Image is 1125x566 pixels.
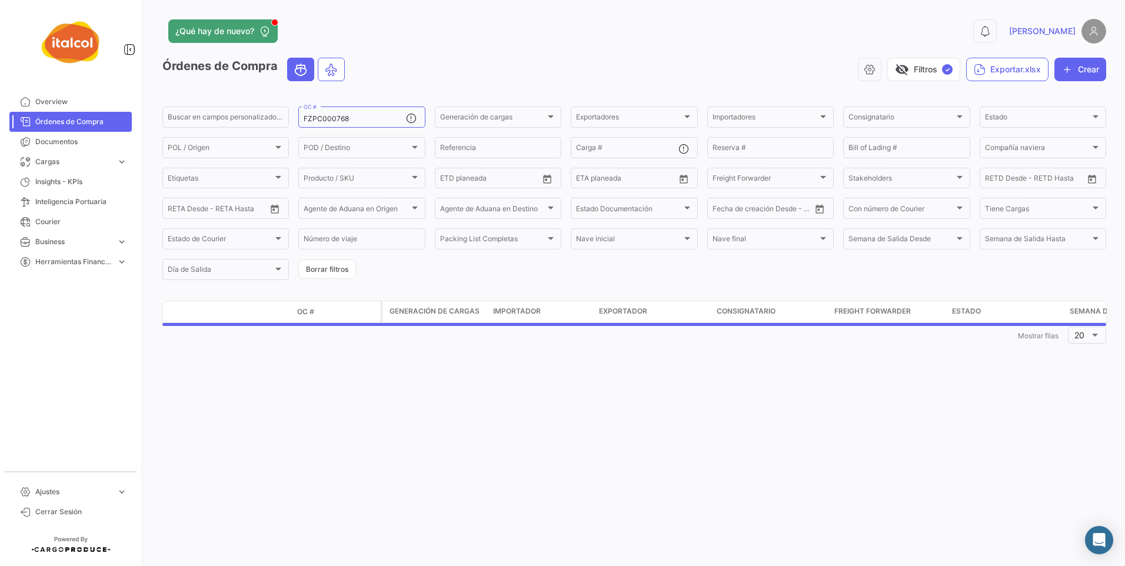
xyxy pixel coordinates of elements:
span: Etiquetas [168,176,273,184]
div: Abrir Intercom Messenger [1085,526,1113,554]
span: Stakeholders [848,176,954,184]
span: 20 [1074,330,1084,340]
span: [PERSON_NAME] [1009,25,1076,37]
input: Hasta [470,176,517,184]
span: Semana de Salida Hasta [985,237,1090,245]
span: expand_more [117,487,127,497]
span: Freight Forwarder [834,306,911,317]
a: Insights - KPIs [9,172,132,192]
h3: Órdenes de Compra [162,58,348,81]
span: Nave inicial [576,237,681,245]
button: Open calendar [1083,170,1101,188]
a: Courier [9,212,132,232]
datatable-header-cell: Exportador [594,301,712,322]
input: Hasta [197,206,244,214]
span: Ajustes [35,487,112,497]
span: expand_more [117,237,127,247]
span: Cargas [35,157,112,167]
span: Herramientas Financieras [35,257,112,267]
span: expand_more [117,257,127,267]
span: Freight Forwarder [713,176,818,184]
span: Overview [35,96,127,107]
datatable-header-cell: Modo de Transporte [187,307,216,317]
span: ✓ [942,64,953,75]
datatable-header-cell: Estado [947,301,1065,322]
span: Inteligencia Portuaria [35,197,127,207]
span: Documentos [35,136,127,147]
datatable-header-cell: Consignatario [712,301,830,322]
button: Exportar.xlsx [966,58,1049,81]
span: Estado [985,115,1090,123]
img: placeholder-user.png [1081,19,1106,44]
input: Desde [440,176,461,184]
span: Estado [952,306,981,317]
span: Importador [493,306,541,317]
span: Órdenes de Compra [35,116,127,127]
button: Open calendar [538,170,556,188]
datatable-header-cell: Importador [488,301,594,322]
span: Consignatario [717,306,775,317]
datatable-header-cell: Freight Forwarder [830,301,947,322]
button: visibility_offFiltros✓ [887,58,960,81]
span: Exportador [599,306,647,317]
span: Semana de Salida Desde [848,237,954,245]
input: Hasta [742,206,789,214]
span: Con número de Courier [848,206,954,214]
span: Cerrar Sesión [35,507,127,517]
span: Agente de Aduana en Origen [304,206,409,214]
input: Desde [985,176,1006,184]
button: Borrar filtros [298,259,356,279]
span: Compañía naviera [985,145,1090,154]
datatable-header-cell: Estado Doc. [216,307,292,317]
datatable-header-cell: Generación de cargas [382,301,488,322]
a: Órdenes de Compra [9,112,132,132]
span: Tiene Cargas [985,206,1090,214]
span: Generación de cargas [440,115,545,123]
input: Desde [168,206,189,214]
span: Insights - KPIs [35,177,127,187]
span: Importadores [713,115,818,123]
span: visibility_off [895,62,909,76]
button: Ocean [288,58,314,81]
span: Generación de cargas [390,306,480,317]
span: Nave final [713,237,818,245]
a: Inteligencia Portuaria [9,192,132,212]
input: Desde [713,206,734,214]
span: POL / Origen [168,145,273,154]
button: Open calendar [811,200,828,218]
span: expand_more [117,157,127,167]
button: Open calendar [675,170,693,188]
span: Courier [35,217,127,227]
input: Desde [576,176,597,184]
span: Consignatario [848,115,954,123]
span: Estado Documentación [576,206,681,214]
input: Hasta [1014,176,1061,184]
span: Exportadores [576,115,681,123]
span: Producto / SKU [304,176,409,184]
span: Día de Salida [168,267,273,275]
img: italcol-logo.png [41,14,100,73]
a: Overview [9,92,132,112]
datatable-header-cell: OC # [292,302,381,322]
span: Packing List Completas [440,237,545,245]
a: Documentos [9,132,132,152]
span: Agente de Aduana en Destino [440,206,545,214]
span: ¿Qué hay de nuevo? [175,25,254,37]
button: Crear [1054,58,1106,81]
input: Hasta [605,176,653,184]
span: OC # [297,307,314,317]
button: Air [318,58,344,81]
span: Estado de Courier [168,237,273,245]
span: POD / Destino [304,145,409,154]
button: Open calendar [266,200,284,218]
span: Mostrar filas [1018,331,1059,340]
span: Business [35,237,112,247]
button: ¿Qué hay de nuevo? [168,19,278,43]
